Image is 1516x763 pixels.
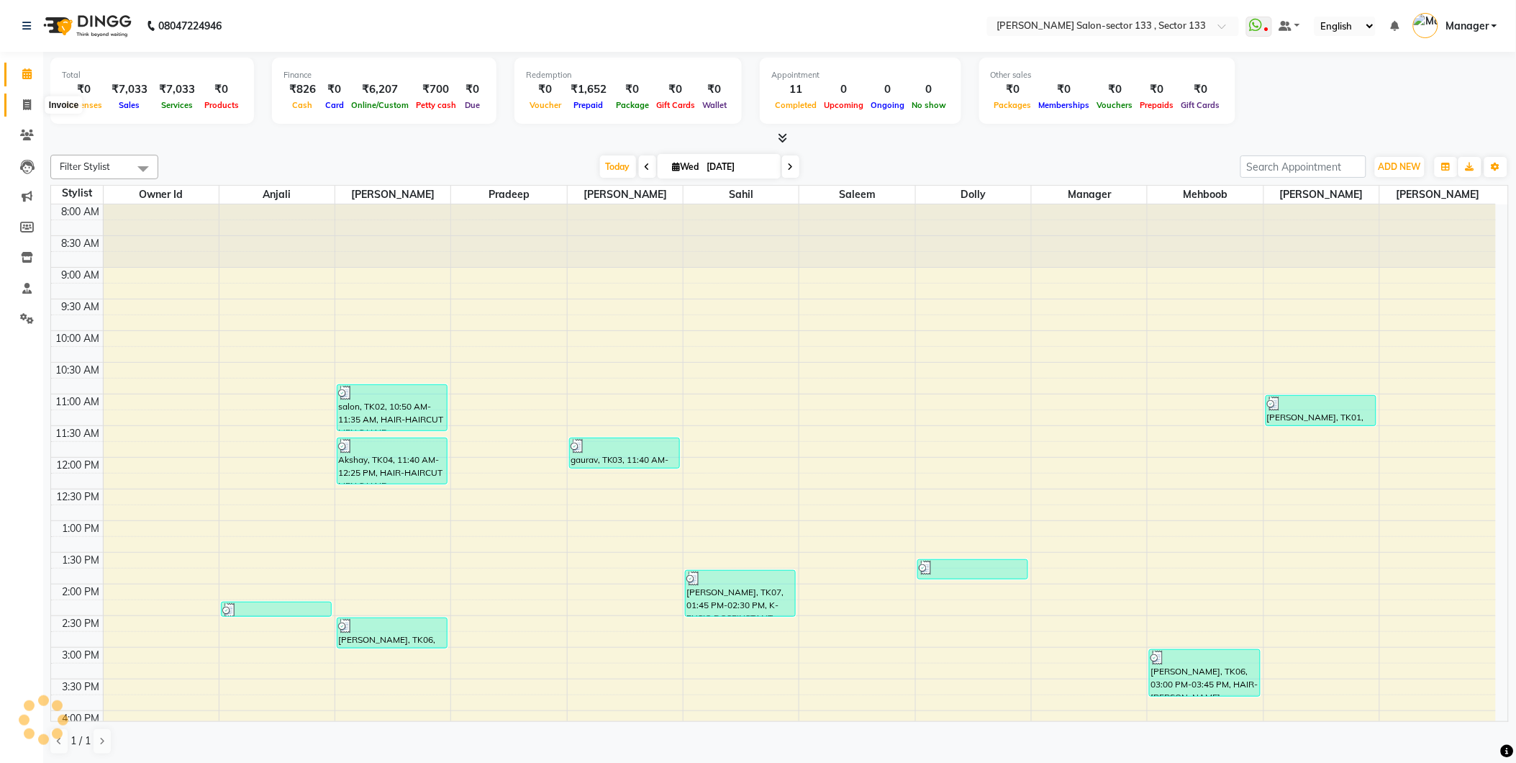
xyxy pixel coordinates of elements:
div: ₹1,652 [565,81,612,98]
span: Packages [991,100,1035,110]
b: 08047224946 [158,6,222,46]
span: Manager [1445,19,1489,34]
span: [PERSON_NAME] [568,186,683,204]
div: 3:30 PM [60,680,103,695]
span: Wallet [699,100,730,110]
div: [PERSON_NAME], TK05, 01:35 PM-01:55 PM, FACE-EYE BROWS THREADING-100,FACE-UPPERLIP THREADING-50 [918,560,1027,579]
span: sahil [684,186,799,204]
div: ₹700 [412,81,460,98]
img: logo [37,6,135,46]
div: 11:00 AM [53,394,103,410]
div: 2:30 PM [60,616,103,631]
span: Wed [669,161,703,172]
div: ₹7,033 [153,81,201,98]
div: 12:00 PM [54,458,103,473]
span: Mehboob [1148,186,1263,204]
span: Petty cash [412,100,460,110]
div: ₹0 [1137,81,1178,98]
div: Finance [283,69,485,81]
span: Pradeep [451,186,566,204]
div: 10:00 AM [53,331,103,346]
div: 10:30 AM [53,363,103,378]
div: 9:30 AM [59,299,103,315]
span: ADD NEW [1379,161,1421,172]
div: ₹0 [526,81,565,98]
span: Today [600,155,636,178]
span: Anjali [219,186,335,204]
span: Vouchers [1094,100,1137,110]
div: Other sales [991,69,1224,81]
div: 12:30 PM [54,489,103,505]
span: Online/Custom [348,100,412,110]
span: Voucher [526,100,565,110]
div: salon, TK02, 10:50 AM-11:35 AM, HAIR-HAIRCUT MEN,S,HAIR-[PERSON_NAME] STYLING [337,385,447,430]
div: 4:00 PM [60,711,103,726]
div: 0 [820,81,867,98]
div: ₹0 [62,81,106,98]
div: Akshay, TK04, 11:40 AM-12:25 PM, HAIR-HAIRCUT MEN,S,HAIR-[PERSON_NAME] STYLING [337,438,447,484]
span: Memberships [1035,100,1094,110]
span: Prepaid [571,100,607,110]
div: [PERSON_NAME], TK06, 02:30 PM-03:00 PM, HAIR-HAIRCUT MEN,S [337,618,447,648]
div: [PERSON_NAME], TK07, 01:45 PM-02:30 PM, K-FUSIO DOSEINSTANT DETOX RITUAL,HAIR-HAIRCUT MEN,S [686,571,795,616]
span: saleem [799,186,914,204]
input: Search Appointment [1240,155,1366,178]
div: ₹0 [460,81,485,98]
div: ₹0 [201,81,242,98]
div: ₹0 [322,81,348,98]
input: 2025-09-03 [703,156,775,178]
div: ₹6,207 [348,81,412,98]
span: Dolly [916,186,1031,204]
div: ₹0 [991,81,1035,98]
div: ₹826 [283,81,322,98]
div: gaurav, TK03, 11:40 AM-12:10 PM, HAIR-HAIRCUT MEN,S [570,438,679,468]
div: Appointment [771,69,950,81]
div: 0 [867,81,908,98]
div: [PERSON_NAME], TK06, 02:15 PM-02:30 PM, LOREAL ABSOLUTE REPAIR SHAMPOO [222,602,331,616]
div: 11:30 AM [53,426,103,441]
span: Services [158,100,196,110]
span: Ongoing [867,100,908,110]
div: 8:00 AM [59,204,103,220]
div: ₹0 [612,81,653,98]
div: [PERSON_NAME], TK01, 11:00 AM-11:30 AM, LOREAL ABSOLUTE REPAIR SHAMPOO,LOREAL ABSOLUTE REAPIR MASK [1266,396,1376,425]
div: ₹0 [1178,81,1224,98]
span: Cash [289,100,317,110]
span: [PERSON_NAME] [335,186,450,204]
img: Manager [1413,13,1438,38]
span: Sales [116,100,144,110]
span: Products [201,100,242,110]
div: ₹0 [699,81,730,98]
span: Filter Stylist [60,161,110,172]
span: Owner id [104,186,219,204]
div: ₹0 [1035,81,1094,98]
div: 1:00 PM [60,521,103,536]
span: Completed [771,100,820,110]
div: ₹7,033 [106,81,153,98]
span: Prepaids [1137,100,1178,110]
span: Gift Cards [653,100,699,110]
span: Card [322,100,348,110]
span: Upcoming [820,100,867,110]
div: Total [62,69,242,81]
span: Gift Cards [1178,100,1224,110]
div: 3:00 PM [60,648,103,663]
span: No show [908,100,950,110]
div: Invoice [45,96,82,114]
div: [PERSON_NAME], TK06, 03:00 PM-03:45 PM, HAIR-[PERSON_NAME] STYLING,FACE-FULL FACE WAX-500 [1150,650,1259,696]
div: ₹0 [653,81,699,98]
span: [PERSON_NAME] [1264,186,1379,204]
span: Package [612,100,653,110]
div: 2:00 PM [60,584,103,600]
div: 9:00 AM [59,268,103,283]
div: 11 [771,81,820,98]
div: Redemption [526,69,730,81]
span: Manager [1032,186,1147,204]
div: 1:30 PM [60,553,103,568]
div: 0 [908,81,950,98]
div: Stylist [51,186,103,201]
div: ₹0 [1094,81,1137,98]
div: 8:30 AM [59,236,103,251]
span: 1 / 1 [71,733,91,749]
button: ADD NEW [1375,157,1425,177]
